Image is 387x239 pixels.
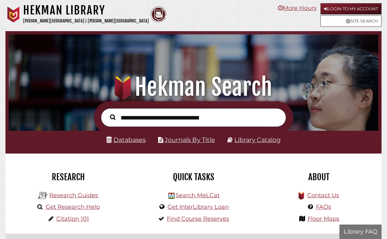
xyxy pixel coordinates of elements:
[308,215,339,222] a: Floor Maps
[261,172,377,182] h2: About
[167,203,229,210] a: Get InterLibrary Loan
[168,193,175,199] img: Hekman Library Logo
[49,192,98,199] a: Research Guides
[10,172,126,182] h2: Research
[278,4,317,12] a: More Hours
[167,215,229,222] a: Find Course Reserves
[23,17,149,25] p: [PERSON_NAME][GEOGRAPHIC_DATA] | [PERSON_NAME][GEOGRAPHIC_DATA]
[175,192,220,199] a: Search MeLCat
[136,172,251,182] h2: Quick Tasks
[316,203,331,210] a: FAQs
[46,203,100,210] a: Get Research Help
[38,191,48,200] img: Hekman Library Logo
[307,192,339,199] a: Contact Us
[165,136,215,144] a: Journals By Title
[5,6,22,22] img: Calvin University
[234,136,281,144] a: Library Catalog
[150,6,166,22] img: Calvin Theological Seminary
[14,73,373,101] h1: Hekman Search
[106,136,146,144] a: Databases
[23,3,149,17] h1: Hekman Library
[320,3,382,14] a: Login to My Account
[320,15,382,27] a: Site Search
[107,113,119,122] button: Search
[56,215,89,222] a: Citation 101
[110,114,116,120] i: Search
